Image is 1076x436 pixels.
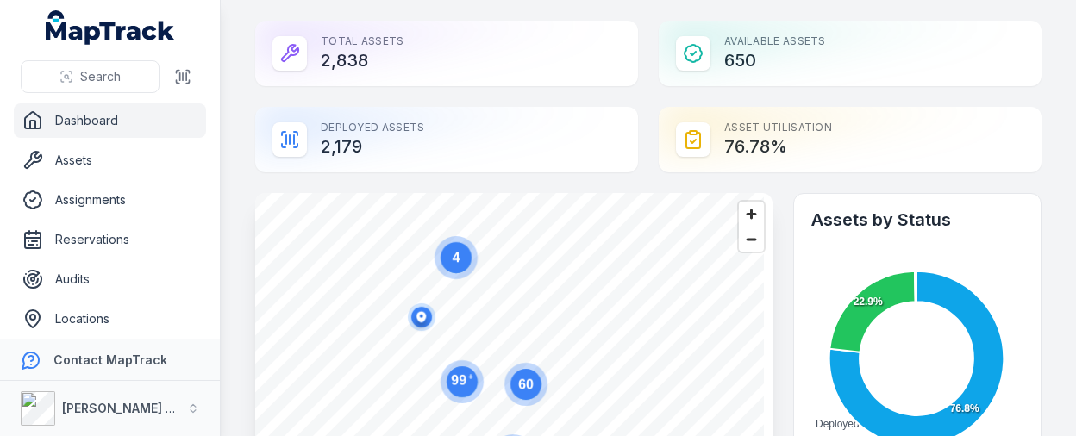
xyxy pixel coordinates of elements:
[14,143,206,178] a: Assets
[14,222,206,257] a: Reservations
[451,372,473,388] text: 99
[21,60,160,93] button: Search
[739,227,764,252] button: Zoom out
[80,68,121,85] span: Search
[811,208,1023,232] h2: Assets by Status
[518,377,534,391] text: 60
[453,250,460,265] text: 4
[14,103,206,138] a: Dashboard
[816,418,860,430] span: Deployed
[739,202,764,227] button: Zoom in
[14,262,206,296] a: Audits
[46,10,175,45] a: MapTrack
[62,401,182,415] strong: [PERSON_NAME] Air
[53,352,167,367] strong: Contact MapTrack
[14,302,206,336] a: Locations
[14,183,206,217] a: Assignments
[468,372,473,382] tspan: +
